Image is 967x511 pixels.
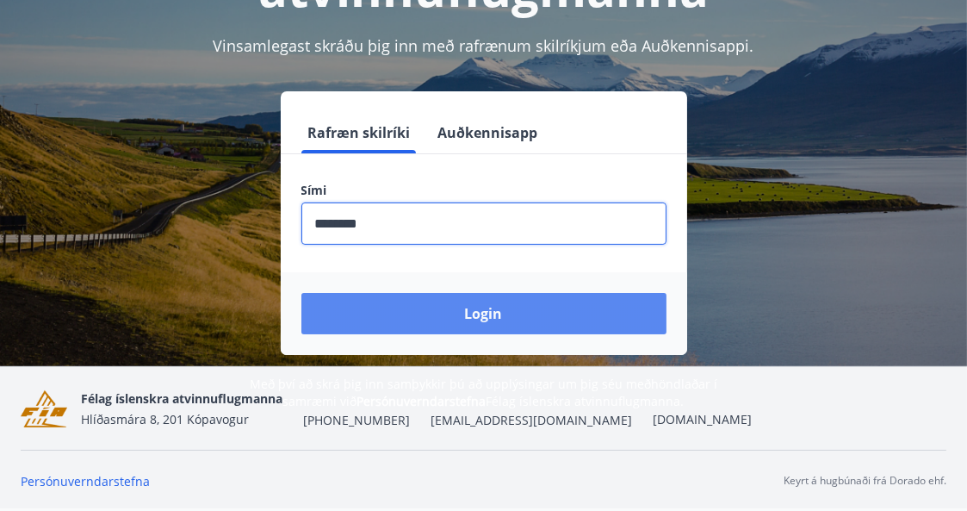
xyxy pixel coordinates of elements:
[21,473,150,489] a: Persónuverndarstefna
[214,35,754,56] span: Vinsamlegast skráðu þig inn með rafrænum skilríkjum eða Auðkennisappi.
[21,390,67,427] img: FGYwLRsDkrbKU9IF3wjeuKl1ApL8nCcSRU6gK6qq.png
[653,411,752,427] a: [DOMAIN_NAME]
[431,112,545,153] button: Auðkennisapp
[431,412,632,429] span: [EMAIL_ADDRESS][DOMAIN_NAME]
[81,411,249,427] span: Hlíðasmára 8, 201 Kópavogur
[301,182,666,199] label: Sími
[250,376,717,409] span: Með því að skrá þig inn samþykkir þú að upplýsingar um þig séu meðhöndlaðar í samræmi við Félag í...
[81,390,282,407] span: Félag íslenskra atvinnuflugmanna
[301,112,418,153] button: Rafræn skilríki
[303,412,410,429] span: [PHONE_NUMBER]
[301,293,666,334] button: Login
[784,473,946,489] p: Keyrt á hugbúnaði frá Dorado ehf.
